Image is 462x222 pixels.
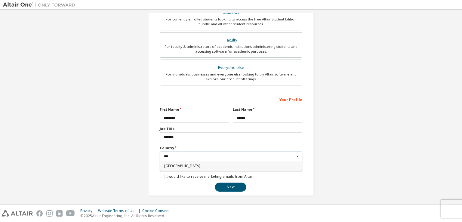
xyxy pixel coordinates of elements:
[98,208,142,213] div: Website Terms of Use
[160,146,302,150] label: Country
[164,164,298,168] span: [GEOGRAPHIC_DATA]
[164,36,298,45] div: Faculty
[36,210,43,217] img: facebook.svg
[160,174,253,179] label: I would like to receive marketing emails from Altair
[160,94,302,104] div: Your Profile
[46,210,53,217] img: instagram.svg
[2,210,33,217] img: altair_logo.svg
[164,44,298,54] div: For faculty & administrators of academic institutions administering students and accessing softwa...
[56,210,63,217] img: linkedin.svg
[164,8,298,17] div: Students
[66,210,75,217] img: youtube.svg
[80,213,173,218] p: © 2025 Altair Engineering, Inc. All Rights Reserved.
[80,208,98,213] div: Privacy
[160,126,302,131] label: Job Title
[142,208,173,213] div: Cookie Consent
[164,17,298,26] div: For currently enrolled students looking to access the free Altair Student Edition bundle and all ...
[215,183,246,192] button: Next
[164,72,298,82] div: For individuals, businesses and everyone else looking to try Altair software and explore our prod...
[233,107,302,112] label: Last Name
[3,2,78,8] img: Altair One
[164,63,298,72] div: Everyone else
[160,107,229,112] label: First Name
